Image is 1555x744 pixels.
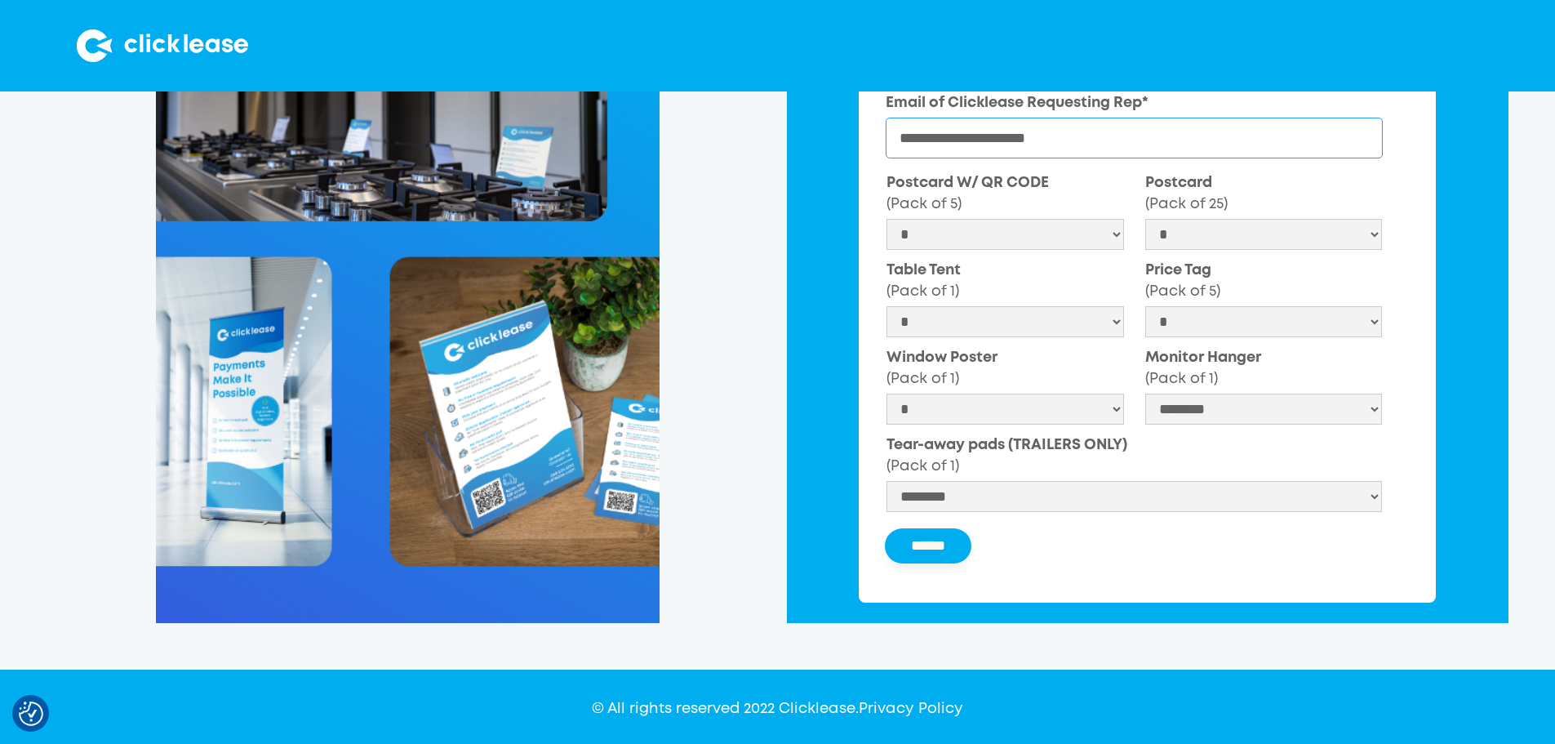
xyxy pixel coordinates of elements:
[77,29,248,62] img: Clicklease logo
[886,172,1124,215] label: Postcard W/ QR CODE
[1145,260,1383,302] label: Price Tag
[886,198,962,211] span: (Pack of 5)
[1145,347,1383,390] label: Monitor Hanger
[886,372,959,385] span: (Pack of 1)
[1145,285,1220,298] span: (Pack of 5)
[1145,372,1218,385] span: (Pack of 1)
[886,92,1383,114] label: Email of Clicklease Requesting Rep*
[19,702,43,726] img: Revisit consent button
[592,698,963,719] div: © All rights reserved 2022 Clicklease.
[859,702,963,715] a: Privacy Policy
[886,434,1382,477] label: Tear-away pads (TRAILERS ONLY)
[1145,198,1228,211] span: (Pack of 25)
[886,460,959,473] span: (Pack of 1)
[886,347,1124,390] label: Window Poster
[886,285,959,298] span: (Pack of 1)
[886,260,1124,302] label: Table Tent
[19,702,43,726] button: Consent Preferences
[1145,172,1383,215] label: Postcard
